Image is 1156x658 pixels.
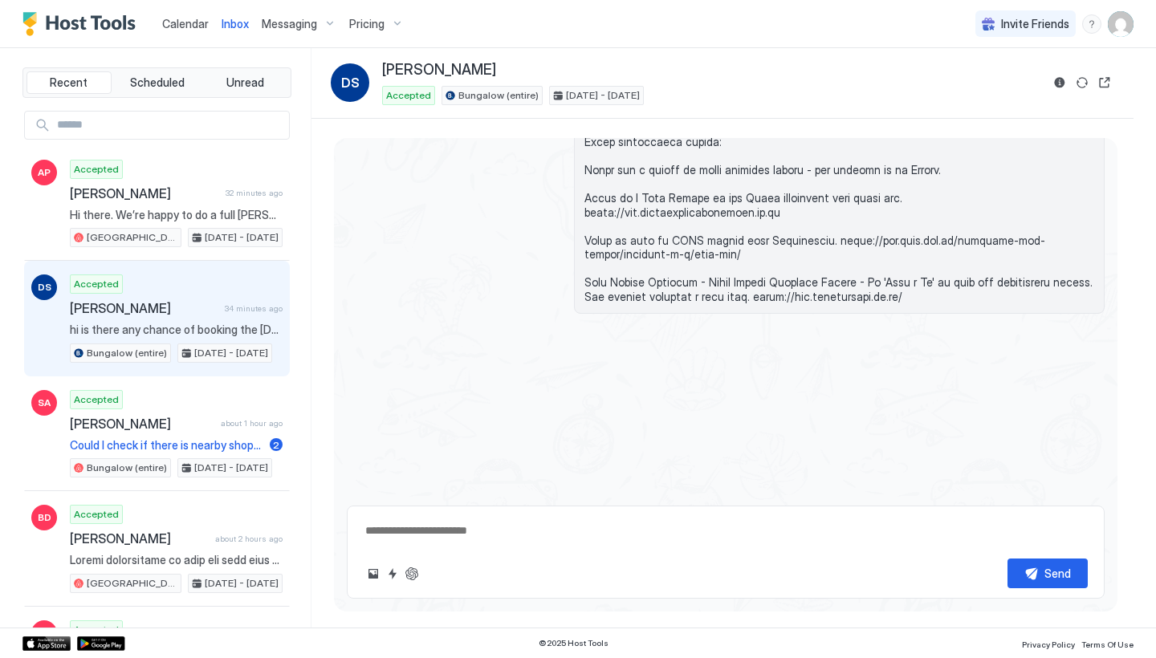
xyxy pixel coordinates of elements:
[70,323,283,337] span: hi is there any chance of booking the [DATE] night of the [DATE] as well to extend our stay pleas...
[222,17,249,30] span: Inbox
[38,165,51,180] span: AP
[70,553,283,567] span: Loremi dolorsitame co adip eli sedd eius temp. Inci utl etdol/magnaa Eni Admin Veni, Qu Nostrudex...
[130,75,185,90] span: Scheduled
[74,623,119,637] span: Accepted
[87,461,167,475] span: Bungalow (entire)
[87,230,177,245] span: [GEOGRAPHIC_DATA]
[1050,73,1069,92] button: Reservation information
[226,75,264,90] span: Unread
[1001,17,1069,31] span: Invite Friends
[273,439,279,451] span: 2
[1022,640,1075,649] span: Privacy Policy
[70,416,214,432] span: [PERSON_NAME]
[202,71,287,94] button: Unread
[74,507,119,522] span: Accepted
[22,12,143,36] a: Host Tools Logo
[225,303,283,314] span: 34 minutes ago
[458,88,539,103] span: Bungalow (entire)
[87,576,177,591] span: [GEOGRAPHIC_DATA]
[382,61,496,79] span: [PERSON_NAME]
[26,71,112,94] button: Recent
[77,636,125,651] a: Google Play Store
[74,162,119,177] span: Accepted
[205,576,279,591] span: [DATE] - [DATE]
[70,530,209,546] span: [PERSON_NAME]
[194,461,268,475] span: [DATE] - [DATE]
[226,188,283,198] span: 32 minutes ago
[22,636,71,651] a: App Store
[566,88,640,103] span: [DATE] - [DATE]
[341,73,360,92] span: DS
[50,75,88,90] span: Recent
[74,277,119,291] span: Accepted
[383,564,402,583] button: Quick reply
[364,564,383,583] button: Upload image
[539,638,609,648] span: © 2025 Host Tools
[1007,558,1088,588] button: Send
[262,17,317,31] span: Messaging
[194,346,268,360] span: [DATE] - [DATE]
[349,17,385,31] span: Pricing
[215,534,283,544] span: about 2 hours ago
[38,510,51,525] span: BD
[51,112,289,139] input: Input Field
[1108,11,1134,37] div: User profile
[1081,640,1134,649] span: Terms Of Use
[39,626,51,640] span: KF
[87,346,167,360] span: Bungalow (entire)
[402,564,421,583] button: ChatGPT Auto Reply
[221,418,283,429] span: about 1 hour ago
[22,67,291,98] div: tab-group
[205,230,279,245] span: [DATE] - [DATE]
[70,300,218,316] span: [PERSON_NAME]
[70,438,263,453] span: Could I check if there is nearby shops or a farm we can get eggs and milk from
[1073,73,1092,92] button: Sync reservation
[1022,635,1075,652] a: Privacy Policy
[222,15,249,32] a: Inbox
[38,280,51,294] span: DS
[386,88,431,103] span: Accepted
[162,17,209,30] span: Calendar
[1082,14,1101,34] div: menu
[1044,565,1071,582] div: Send
[1081,635,1134,652] a: Terms Of Use
[38,396,51,410] span: SA
[115,71,200,94] button: Scheduled
[1095,73,1114,92] button: Open reservation
[162,15,209,32] a: Calendar
[70,208,283,222] span: Hi there. We’re happy to do a full [PERSON_NAME] before we leave. We will be bringing the dogs ow...
[74,392,119,407] span: Accepted
[70,185,219,201] span: [PERSON_NAME]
